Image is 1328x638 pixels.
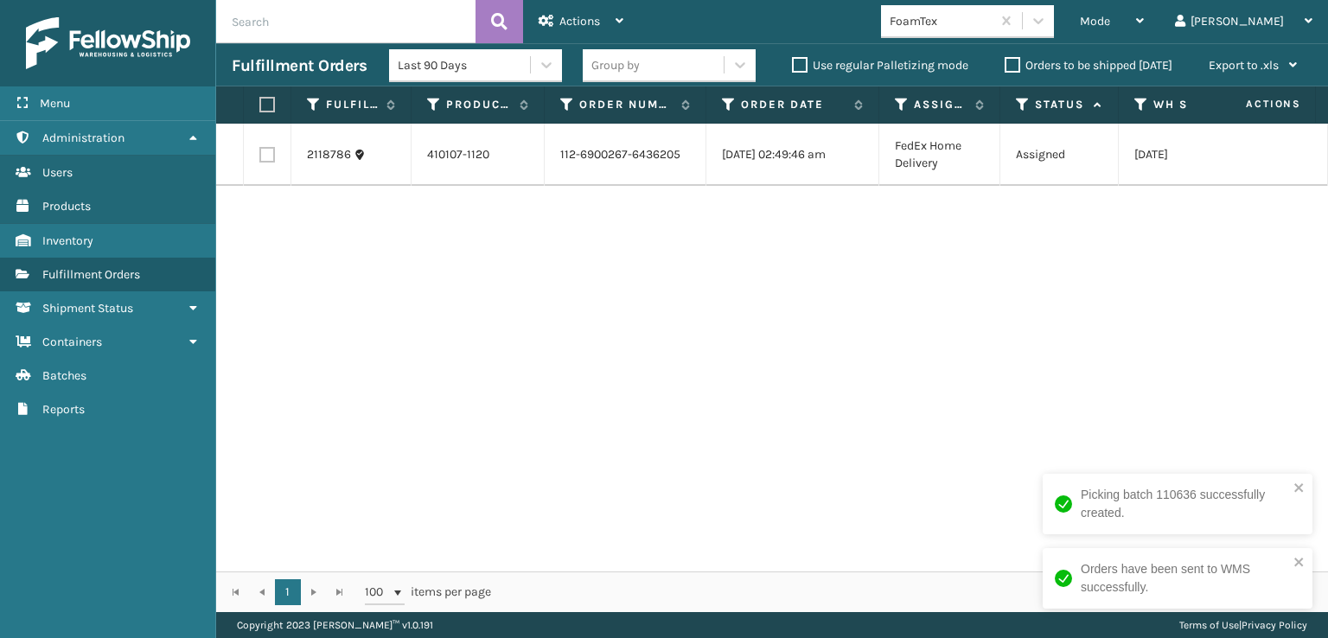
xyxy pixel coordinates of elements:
span: Inventory [42,233,93,248]
div: Last 90 Days [398,56,532,74]
td: [DATE] [1119,124,1292,186]
a: 410107-1120 [427,147,489,162]
span: Containers [42,335,102,349]
div: Picking batch 110636 successfully created. [1081,486,1288,522]
span: items per page [365,579,491,605]
span: Export to .xls [1209,58,1279,73]
label: Orders to be shipped [DATE] [1005,58,1172,73]
label: WH Ship By Date [1153,97,1258,112]
span: Actions [1191,90,1312,118]
label: Fulfillment Order Id [326,97,378,112]
span: Menu [40,96,70,111]
button: close [1293,555,1306,571]
label: Order Number [579,97,673,112]
td: [DATE] 02:49:46 am [706,124,879,186]
span: Reports [42,402,85,417]
label: Product SKU [446,97,511,112]
span: Shipment Status [42,301,133,316]
td: Assigned [1000,124,1119,186]
div: FoamTex [890,12,993,30]
a: 2118786 [307,146,351,163]
label: Order Date [741,97,846,112]
td: 112-6900267-6436205 [545,124,706,186]
img: logo [26,17,190,69]
span: Actions [559,14,600,29]
span: Fulfillment Orders [42,267,140,282]
div: Group by [591,56,640,74]
label: Assigned Carrier Service [914,97,967,112]
div: 1 - 1 of 1 items [515,584,1309,601]
span: Mode [1080,14,1110,29]
a: 1 [275,579,301,605]
button: close [1293,481,1306,497]
span: Administration [42,131,124,145]
label: Status [1035,97,1085,112]
span: Products [42,199,91,214]
h3: Fulfillment Orders [232,55,367,76]
div: Orders have been sent to WMS successfully. [1081,560,1288,597]
span: 100 [365,584,391,601]
span: Batches [42,368,86,383]
label: Use regular Palletizing mode [792,58,968,73]
span: Users [42,165,73,180]
td: FedEx Home Delivery [879,124,1000,186]
p: Copyright 2023 [PERSON_NAME]™ v 1.0.191 [237,612,433,638]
